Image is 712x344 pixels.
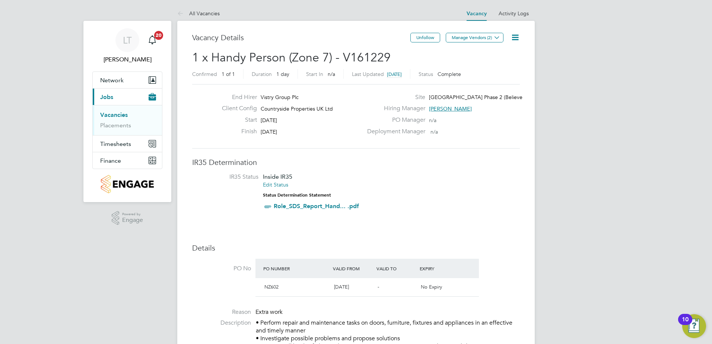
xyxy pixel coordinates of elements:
[100,93,113,101] span: Jobs
[100,140,131,147] span: Timesheets
[334,284,349,290] span: [DATE]
[682,314,706,338] button: Open Resource Center, 10 new notifications
[263,192,331,198] strong: Status Determination Statement
[192,319,251,327] label: Description
[192,308,251,316] label: Reason
[216,116,257,124] label: Start
[192,33,410,42] h3: Vacancy Details
[429,117,436,124] span: n/a
[192,243,520,253] h3: Details
[306,71,323,77] label: Start In
[252,71,272,77] label: Duration
[682,319,689,329] div: 10
[261,117,277,124] span: [DATE]
[274,203,359,210] a: Role_SDS_Report_Hand... .pdf
[264,284,279,290] span: NZ602
[387,71,402,77] span: [DATE]
[263,173,292,180] span: Inside IR35
[438,71,461,77] span: Complete
[100,122,131,129] a: Placements
[93,105,162,135] div: Jobs
[192,50,391,65] span: 1 x Handy Person (Zone 7) - V161229
[112,211,143,225] a: Powered byEngage
[93,136,162,152] button: Timesheets
[192,157,520,167] h3: IR35 Determination
[378,284,379,290] span: -
[192,71,217,77] label: Confirmed
[363,116,425,124] label: PO Manager
[93,89,162,105] button: Jobs
[410,33,440,42] button: Unfollow
[276,71,289,77] span: 1 day
[216,105,257,112] label: Client Config
[100,157,121,164] span: Finance
[83,21,171,202] nav: Main navigation
[177,10,220,17] a: All Vacancies
[429,94,545,101] span: [GEOGRAPHIC_DATA] Phase 2 (Believe Housin…
[418,262,461,275] div: Expiry
[216,128,257,136] label: Finish
[122,211,143,217] span: Powered by
[375,262,418,275] div: Valid To
[192,265,251,273] label: PO No
[92,28,162,64] a: LT[PERSON_NAME]
[331,262,375,275] div: Valid From
[92,55,162,64] span: Liam Taylor
[122,217,143,223] span: Engage
[446,33,503,42] button: Manage Vendors (2)
[467,10,487,17] a: Vacancy
[429,105,472,112] span: [PERSON_NAME]
[100,77,124,84] span: Network
[200,173,258,181] label: IR35 Status
[255,308,283,316] span: Extra work
[92,175,162,193] a: Go to home page
[123,35,132,45] span: LT
[419,71,433,77] label: Status
[430,128,438,135] span: n/a
[261,105,333,112] span: Countryside Properties UK Ltd
[363,105,425,112] label: Hiring Manager
[101,175,153,193] img: countryside-properties-logo-retina.png
[499,10,529,17] a: Activity Logs
[145,28,160,52] a: 20
[363,128,425,136] label: Deployment Manager
[222,71,235,77] span: 1 of 1
[261,128,277,135] span: [DATE]
[263,181,288,188] a: Edit Status
[100,111,128,118] a: Vacancies
[421,284,442,290] span: No Expiry
[363,93,425,101] label: Site
[216,93,257,101] label: End Hirer
[261,262,331,275] div: PO Number
[154,31,163,40] span: 20
[261,94,299,101] span: Vistry Group Plc
[328,71,335,77] span: n/a
[93,152,162,169] button: Finance
[352,71,384,77] label: Last Updated
[93,72,162,88] button: Network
